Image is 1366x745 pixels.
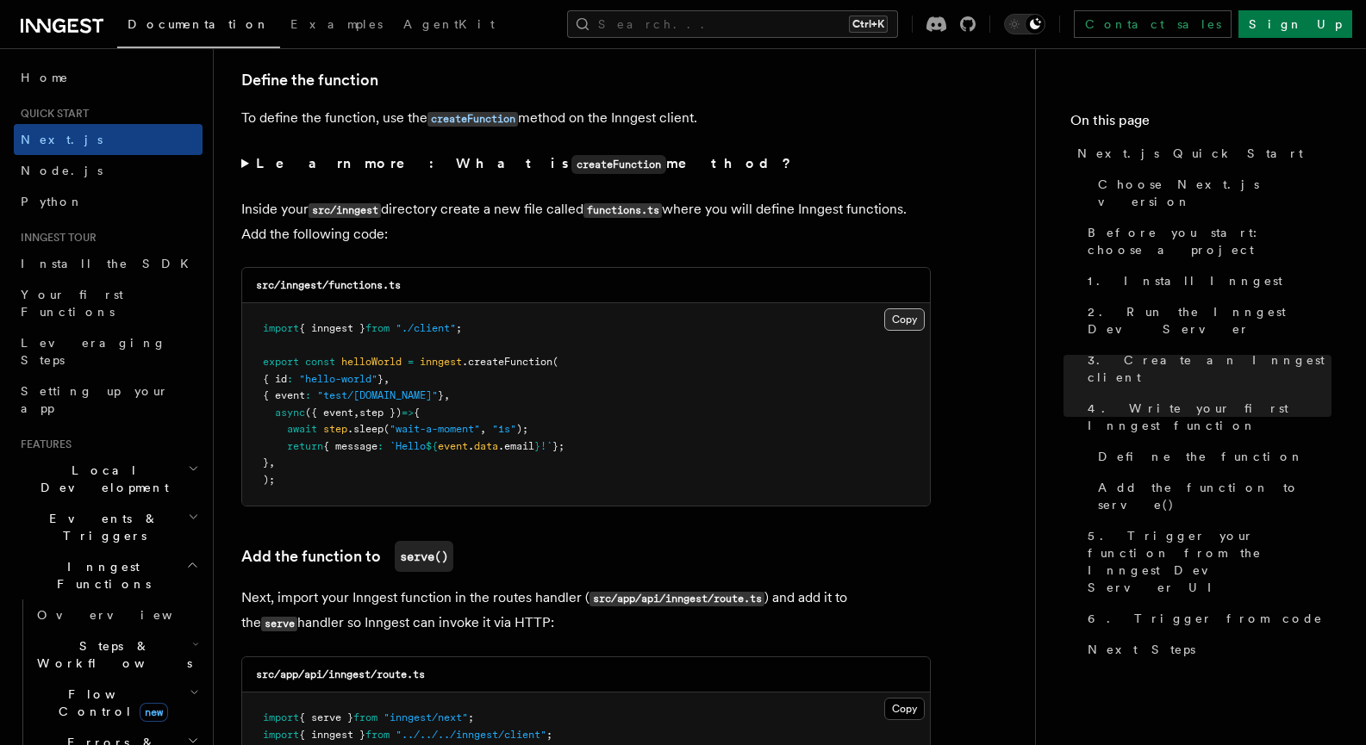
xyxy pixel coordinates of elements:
span: from [353,711,377,723]
span: Local Development [14,462,188,496]
a: Examples [280,5,393,47]
span: . [468,440,474,452]
a: 1. Install Inngest [1081,265,1332,296]
span: Flow Control [30,686,190,720]
span: , [353,407,359,419]
a: 6. Trigger from code [1081,603,1332,634]
span: { [414,407,420,419]
span: Next Steps [1088,641,1195,658]
code: src/inngest [309,203,381,218]
span: Examples [290,17,383,31]
code: src/app/api/inngest/route.ts [589,592,764,606]
a: Define the function [241,68,378,92]
button: Flow Controlnew [30,679,203,727]
span: async [275,407,305,419]
span: } [263,456,269,469]
span: Setting up your app [21,384,169,415]
span: ({ event [305,407,353,419]
span: = [408,356,414,368]
span: ); [516,423,528,435]
summary: Learn more: What iscreateFunctionmethod? [241,152,931,177]
a: Setting up your app [14,376,203,424]
span: !` [540,440,552,452]
button: Copy [884,698,925,720]
a: Next.js Quick Start [1070,138,1332,169]
span: "test/[DOMAIN_NAME]" [317,389,438,401]
span: "../../../inngest/client" [396,729,546,741]
span: 1. Install Inngest [1088,272,1282,289]
span: await [287,423,317,435]
span: export [263,356,299,368]
a: Your first Functions [14,279,203,327]
span: "./client" [396,322,456,334]
span: : [305,389,311,401]
span: step [323,423,347,435]
span: "hello-world" [299,373,377,385]
span: : [287,373,293,385]
kbd: Ctrl+K [849,16,888,33]
button: Steps & Workflows [30,630,203,679]
span: Next.js Quick Start [1077,145,1303,162]
span: { serve } [299,711,353,723]
a: 3. Create an Inngest client [1081,345,1332,393]
p: To define the function, use the method on the Inngest client. [241,106,931,131]
span: ${ [426,440,438,452]
h4: On this page [1070,110,1332,138]
span: from [365,322,390,334]
span: Documentation [128,17,270,31]
span: Add the function to serve() [1098,479,1332,513]
a: Contact sales [1074,10,1232,38]
span: from [365,729,390,741]
code: serve() [395,541,453,572]
code: createFunction [571,155,666,174]
button: Copy [884,308,925,331]
span: Node.js [21,164,103,177]
span: helloWorld [341,356,402,368]
span: } [377,373,384,385]
span: event [438,440,468,452]
button: Inngest Functions [14,551,203,599]
span: Next.js [21,133,103,146]
a: Choose Next.js version [1091,169,1332,217]
span: 4. Write your first Inngest function [1088,400,1332,434]
span: { inngest } [299,729,365,741]
span: } [438,389,444,401]
span: => [402,407,414,419]
a: AgentKit [393,5,505,47]
a: createFunction [427,109,518,126]
span: Your first Functions [21,288,123,319]
span: Home [21,69,69,86]
button: Local Development [14,455,203,503]
button: Search...Ctrl+K [567,10,898,38]
span: { message [323,440,377,452]
strong: Learn more: What is method? [256,155,795,171]
span: 5. Trigger your function from the Inngest Dev Server UI [1088,527,1332,596]
a: Python [14,186,203,217]
code: src/inngest/functions.ts [256,279,401,291]
span: const [305,356,335,368]
span: Define the function [1098,448,1304,465]
span: , [480,423,486,435]
span: Python [21,195,84,208]
a: 2. Run the Inngest Dev Server [1081,296,1332,345]
a: Documentation [117,5,280,48]
a: 4. Write your first Inngest function [1081,393,1332,441]
span: ; [546,729,552,741]
span: Inngest Functions [14,558,186,593]
span: return [287,440,323,452]
span: 6. Trigger from code [1088,610,1323,627]
a: Define the function [1091,441,1332,472]
span: AgentKit [403,17,495,31]
span: }; [552,440,564,452]
span: ( [552,356,558,368]
span: "wait-a-moment" [390,423,480,435]
span: Inngest tour [14,231,97,245]
a: Sign Up [1238,10,1352,38]
a: Add the function to serve() [1091,472,1332,520]
code: serve [261,617,297,631]
span: inngest [420,356,462,368]
span: new [140,703,168,722]
span: } [534,440,540,452]
span: { inngest } [299,322,365,334]
a: Before you start: choose a project [1081,217,1332,265]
